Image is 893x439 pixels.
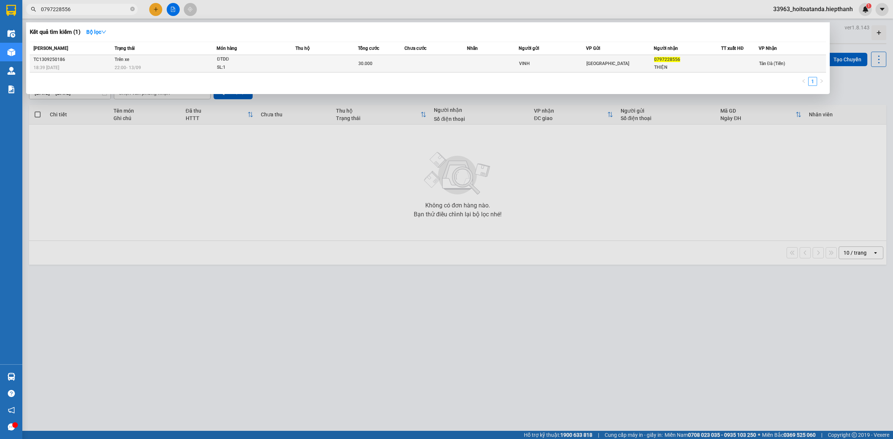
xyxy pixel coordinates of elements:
span: question-circle [8,390,15,397]
img: solution-icon [7,85,15,93]
span: TT xuất HĐ [721,46,744,51]
span: [PERSON_NAME] [33,46,68,51]
span: message [8,423,15,430]
button: right [817,77,826,86]
span: Người gửi [519,46,539,51]
span: Tản Đà (Tiền) [759,61,785,66]
span: 22:00 - 13/09 [115,65,141,70]
span: close-circle [130,6,135,13]
strong: Bộ lọc [86,29,106,35]
div: VINH [519,60,586,68]
li: Next Page [817,77,826,86]
img: warehouse-icon [7,67,15,75]
button: Bộ lọcdown [80,26,112,38]
span: [GEOGRAPHIC_DATA] [586,61,629,66]
span: Nhãn [467,46,478,51]
img: warehouse-icon [7,30,15,38]
div: ĐTDĐ [217,55,273,64]
span: Chưa cước [404,46,426,51]
h3: Kết quả tìm kiếm ( 1 ) [30,28,80,36]
div: SL: 1 [217,64,273,72]
span: right [819,79,824,83]
span: 0797228556 [654,57,680,62]
span: left [801,79,806,83]
span: 30.000 [358,61,372,66]
a: 1 [809,77,817,85]
span: search [31,7,36,12]
span: Người nhận [654,46,678,51]
span: VP Nhận [759,46,777,51]
input: Tìm tên, số ĐT hoặc mã đơn [41,5,129,13]
span: close-circle [130,7,135,11]
span: Trên xe [115,57,129,62]
li: Previous Page [799,77,808,86]
img: logo-vxr [6,5,16,16]
span: 18:39 [DATE] [33,65,59,70]
img: warehouse-icon [7,48,15,56]
span: notification [8,407,15,414]
div: THIỆN [654,64,721,71]
div: TC1309250186 [33,56,112,64]
span: Thu hộ [295,46,310,51]
img: warehouse-icon [7,373,15,381]
span: Trạng thái [115,46,135,51]
span: VP Gửi [586,46,600,51]
button: left [799,77,808,86]
span: Món hàng [217,46,237,51]
span: Tổng cước [358,46,379,51]
span: down [101,29,106,35]
li: 1 [808,77,817,86]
